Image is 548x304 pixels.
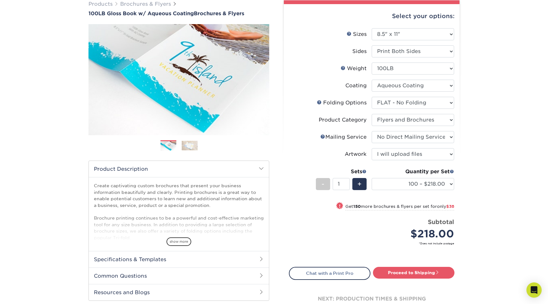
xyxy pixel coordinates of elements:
span: + [357,179,362,189]
div: Sets [316,168,367,175]
img: Brochures & Flyers 01 [160,141,176,152]
div: Folding Options [317,99,367,107]
p: Create captivating custom brochures that present your business information beautifully and clearl... [94,182,264,241]
small: *Does not include postage [294,241,454,245]
span: - [322,179,324,189]
div: Sizes [347,30,367,38]
span: only [437,204,454,209]
div: Sides [352,48,367,55]
h2: Product Description [89,161,269,177]
h1: Brochures & Flyers [88,10,269,17]
h2: Common Questions [89,268,269,284]
div: Artwork [345,150,367,158]
div: $218.00 [376,226,454,241]
span: ! [339,203,341,209]
span: $38 [446,204,454,209]
img: Brochures & Flyers 02 [182,141,198,150]
span: show more [166,237,191,246]
a: Chat with a Print Pro [289,267,370,280]
img: 100LB Gloss Book<br/>w/ Aqueous Coating 01 [88,17,269,142]
div: Mailing Service [320,133,367,141]
a: Products [88,1,113,7]
h2: Specifications & Templates [89,251,269,268]
div: Product Category [319,116,367,124]
h2: Resources and Blogs [89,284,269,301]
a: Proceed to Shipping [373,267,454,278]
div: Select your options: [289,4,454,28]
span: 100LB Gloss Book w/ Aqueous Coating [88,10,194,17]
strong: 150 [353,204,361,209]
div: Weight [341,65,367,72]
small: Get more brochures & flyers per set for [345,204,454,210]
div: Quantity per Set [372,168,454,175]
div: Coating [345,82,367,89]
a: 100LB Gloss Book w/ Aqueous CoatingBrochures & Flyers [88,10,269,17]
div: Open Intercom Messenger [526,282,542,298]
a: Brochures & Flyers [120,1,171,7]
strong: Subtotal [428,218,454,225]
